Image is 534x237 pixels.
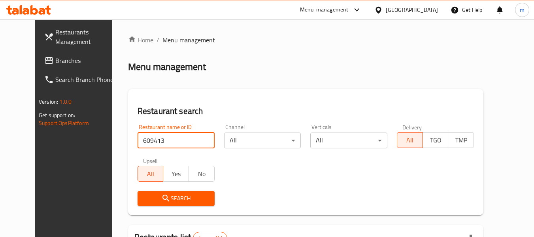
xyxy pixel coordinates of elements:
div: [GEOGRAPHIC_DATA] [386,6,438,14]
span: All [400,135,420,146]
div: All [310,133,387,148]
span: No [192,168,211,180]
a: Support.OpsPlatform [39,118,89,128]
span: Menu management [162,35,215,45]
div: Menu-management [300,5,349,15]
span: 1.0.0 [59,97,72,107]
a: Restaurants Management [38,23,124,51]
span: TMP [451,135,471,146]
span: Version: [39,97,58,107]
span: All [141,168,160,180]
span: Branches [55,56,118,65]
nav: breadcrumb [128,35,483,45]
button: Search [138,191,215,206]
span: Yes [166,168,186,180]
a: Home [128,35,153,45]
label: Upsell [143,158,158,163]
button: TGO [423,132,449,148]
button: All [397,132,423,148]
span: Restaurants Management [55,27,118,46]
span: TGO [426,135,445,146]
div: All [224,133,301,148]
a: Search Branch Phone [38,70,124,89]
label: Delivery [402,124,422,130]
button: All [138,166,164,182]
span: m [520,6,525,14]
li: / [157,35,159,45]
h2: Restaurant search [138,105,474,117]
input: Search for restaurant name or ID.. [138,133,215,148]
button: Yes [163,166,189,182]
button: No [189,166,215,182]
a: Branches [38,51,124,70]
span: Get support on: [39,110,75,120]
span: Search [144,193,208,203]
span: Search Branch Phone [55,75,118,84]
h2: Menu management [128,61,206,73]
button: TMP [448,132,474,148]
